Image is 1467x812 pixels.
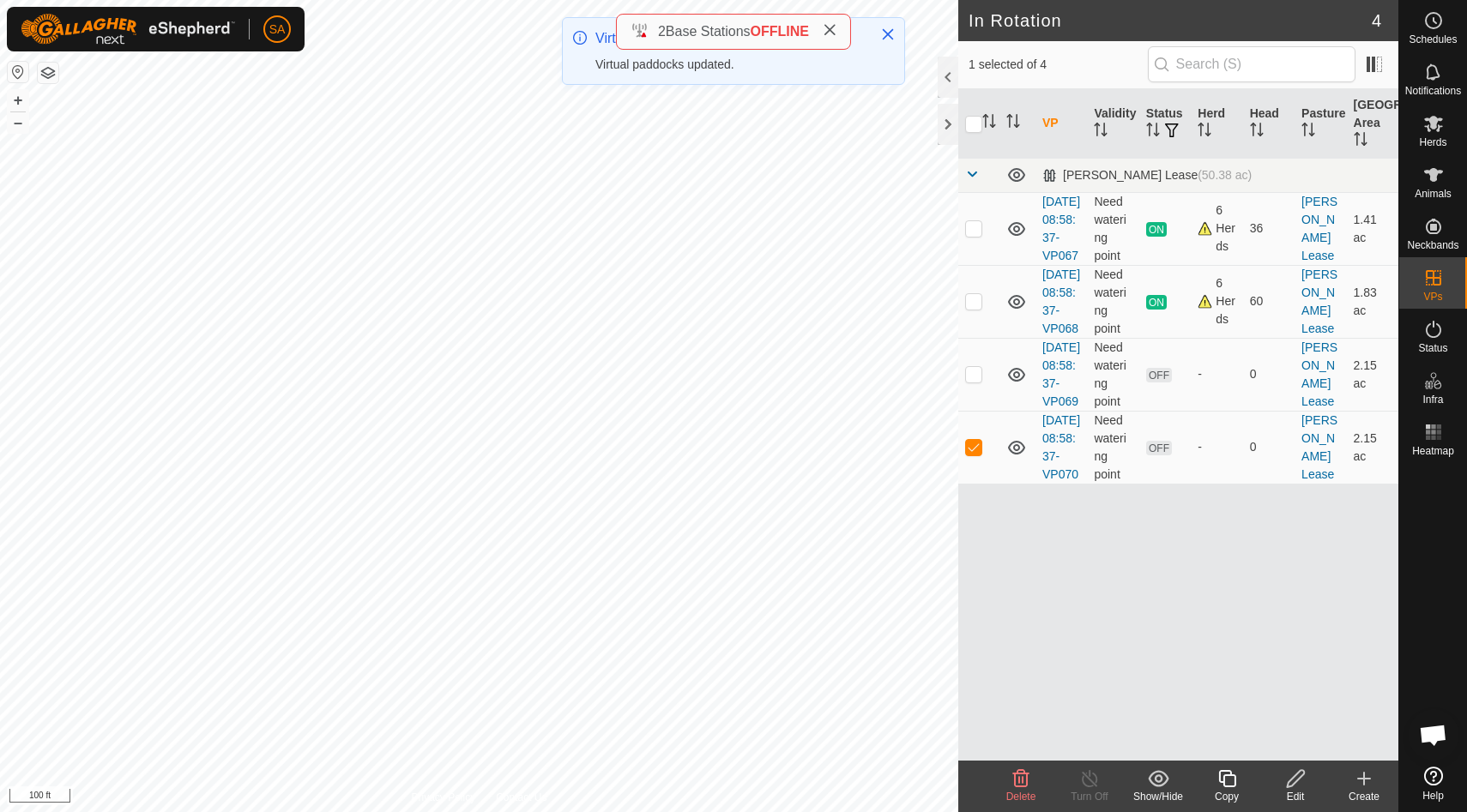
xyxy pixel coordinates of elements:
[1087,411,1138,484] td: Need watering point
[1347,411,1398,484] td: 2.15 ac
[1042,413,1080,481] a: [DATE] 08:58:37-VP070
[1295,89,1346,159] th: Pasture
[1198,201,1235,256] div: 6 Herds
[1409,34,1457,45] span: Schedules
[1243,192,1295,265] td: 36
[1006,117,1020,130] p-sorticon: Activate to sort
[595,56,863,74] div: Virtual paddocks updated.
[8,112,28,133] button: –
[876,22,900,46] button: Close
[1087,265,1138,338] td: Need watering point
[1354,135,1367,148] p-sorticon: Activate to sort
[1087,338,1138,411] td: Need watering point
[751,24,809,39] span: OFFLINE
[1372,8,1381,33] span: 4
[666,24,751,39] span: Base Stations
[21,14,235,45] img: Gallagher Logo
[1301,413,1337,481] a: [PERSON_NAME] Lease
[1423,292,1442,302] span: VPs
[1250,125,1264,139] p-sorticon: Activate to sort
[1146,368,1172,382] span: OFF
[1243,89,1295,159] th: Head
[1124,789,1192,804] div: Show/Hide
[1146,222,1167,237] span: ON
[1198,365,1235,383] div: -
[1042,268,1080,335] a: [DATE] 08:58:37-VP068
[1347,265,1398,338] td: 1.83 ac
[1198,168,1252,182] span: (50.38 ac)
[1405,86,1461,96] span: Notifications
[969,56,1148,74] span: 1 selected of 4
[658,24,666,39] span: 2
[1301,340,1337,408] a: [PERSON_NAME] Lease
[595,28,863,49] div: Virtual Paddocks
[1198,274,1235,328] div: 6 Herds
[1191,89,1242,159] th: Herd
[1301,125,1315,139] p-sorticon: Activate to sort
[1408,709,1459,761] div: Open chat
[1243,338,1295,411] td: 0
[1399,760,1467,808] a: Help
[1347,192,1398,265] td: 1.41 ac
[1330,789,1398,804] div: Create
[1418,343,1447,353] span: Status
[1192,789,1261,804] div: Copy
[38,63,58,83] button: Map Layers
[1042,168,1252,183] div: [PERSON_NAME] Lease
[1146,295,1167,310] span: ON
[982,117,996,130] p-sorticon: Activate to sort
[496,790,546,805] a: Contact Us
[1301,195,1337,262] a: [PERSON_NAME] Lease
[969,10,1372,31] h2: In Rotation
[8,90,28,111] button: +
[1198,438,1235,456] div: -
[8,62,28,82] button: Reset Map
[1422,394,1443,405] span: Infra
[1042,340,1080,408] a: [DATE] 08:58:37-VP069
[411,790,475,805] a: Privacy Policy
[1243,411,1295,484] td: 0
[1415,189,1452,199] span: Animals
[1261,789,1330,804] div: Edit
[1087,89,1138,159] th: Validity
[1347,338,1398,411] td: 2.15 ac
[1419,137,1446,147] span: Herds
[1042,195,1080,262] a: [DATE] 08:58:37-VP067
[1087,192,1138,265] td: Need watering point
[1139,89,1191,159] th: Status
[1006,791,1036,803] span: Delete
[1035,89,1087,159] th: VP
[1407,240,1458,250] span: Neckbands
[1148,46,1355,82] input: Search (S)
[1146,441,1172,455] span: OFF
[1243,265,1295,338] td: 60
[1146,125,1160,139] p-sorticon: Activate to sort
[1412,446,1454,456] span: Heatmap
[1094,125,1108,139] p-sorticon: Activate to sort
[1422,791,1444,801] span: Help
[1198,125,1211,139] p-sorticon: Activate to sort
[1055,789,1124,804] div: Turn Off
[269,21,286,39] span: SA
[1347,89,1398,159] th: [GEOGRAPHIC_DATA] Area
[1301,268,1337,335] a: [PERSON_NAME] Lease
